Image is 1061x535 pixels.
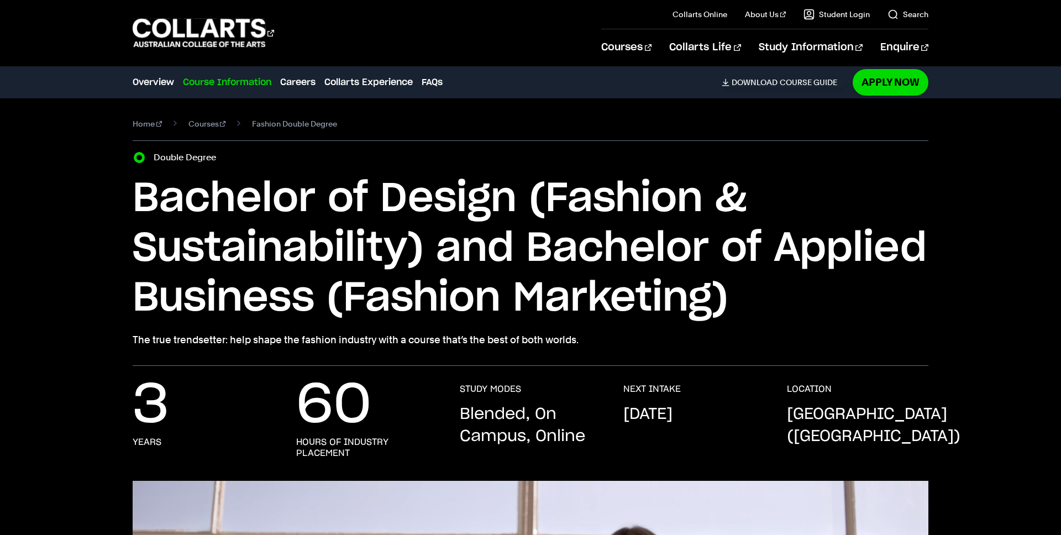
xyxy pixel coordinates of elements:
span: Download [732,77,778,87]
label: Double Degree [154,150,223,165]
div: Go to homepage [133,17,274,49]
a: Enquire [880,29,928,66]
a: Search [887,9,928,20]
h1: Bachelor of Design (Fashion & Sustainability) and Bachelor of Applied Business (Fashion Marketing) [133,174,928,323]
a: About Us [745,9,786,20]
p: 3 [133,384,169,428]
a: FAQs [422,76,443,89]
h3: hours of industry placement [296,437,438,459]
h3: STUDY MODES [460,384,521,395]
h3: LOCATION [787,384,832,395]
a: Student Login [803,9,870,20]
a: Apply Now [853,69,928,95]
span: Fashion Double Degree [252,116,337,132]
p: The true trendsetter: help shape the fashion industry with a course that’s the best of both worlds. [133,332,928,348]
h3: NEXT INTAKE [623,384,681,395]
a: Home [133,116,162,132]
a: Courses [188,116,226,132]
a: DownloadCourse Guide [722,77,846,87]
a: Courses [601,29,652,66]
a: Careers [280,76,316,89]
h3: years [133,437,161,448]
p: Blended, On Campus, Online [460,403,601,448]
p: 60 [296,384,371,428]
a: Collarts Life [669,29,740,66]
a: Study Information [759,29,863,66]
a: Collarts Online [673,9,727,20]
a: Overview [133,76,174,89]
a: Course Information [183,76,271,89]
p: [GEOGRAPHIC_DATA] ([GEOGRAPHIC_DATA]) [787,403,960,448]
a: Collarts Experience [324,76,413,89]
p: [DATE] [623,403,673,426]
